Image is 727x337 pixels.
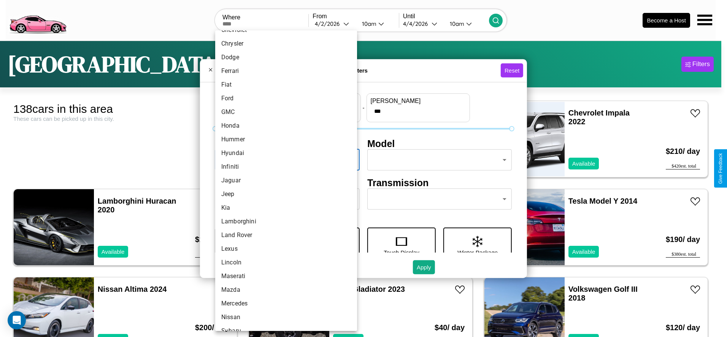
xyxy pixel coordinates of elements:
[215,105,357,119] li: GMC
[215,283,357,297] li: Mazda
[215,215,357,228] li: Lamborghini
[215,174,357,187] li: Jaguar
[215,64,357,78] li: Ferrari
[215,92,357,105] li: Ford
[215,310,357,324] li: Nissan
[215,51,357,64] li: Dodge
[215,269,357,283] li: Maserati
[215,228,357,242] li: Land Rover
[215,242,357,256] li: Lexus
[215,37,357,51] li: Chrysler
[215,256,357,269] li: Lincoln
[215,201,357,215] li: Kia
[215,187,357,201] li: Jeep
[215,133,357,146] li: Hummer
[215,119,357,133] li: Honda
[718,153,723,184] div: Give Feedback
[215,297,357,310] li: Mercedes
[215,146,357,160] li: Hyundai
[8,311,26,329] div: Open Intercom Messenger
[215,160,357,174] li: Infiniti
[215,78,357,92] li: Fiat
